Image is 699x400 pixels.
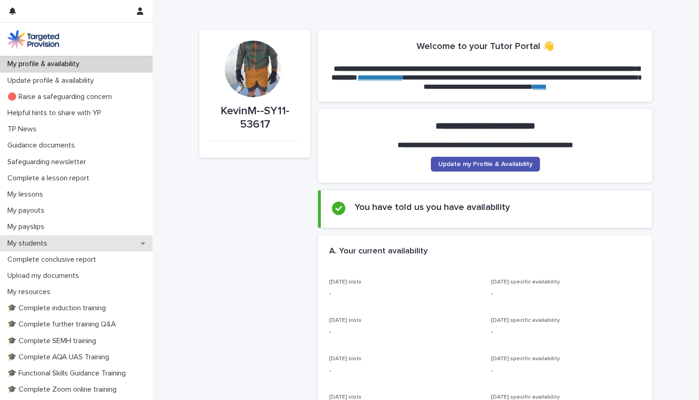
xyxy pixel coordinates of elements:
[4,92,119,101] p: 🔴 Raise a safeguarding concern
[4,255,104,264] p: Complete conclusive report
[210,105,300,131] p: KevinM--SY11-53617
[4,304,113,313] p: 🎓 Complete induction training
[491,356,560,362] span: [DATE] specific availability
[4,222,52,231] p: My payslips
[4,320,123,329] p: 🎓 Complete further training Q&A
[491,289,642,299] p: -
[431,157,540,172] a: Update my Profile & Availability
[491,394,560,400] span: [DATE] specific availability
[4,109,109,117] p: Helpful hints to share with YP
[329,327,480,337] p: -
[491,327,642,337] p: -
[329,366,480,376] p: -
[329,279,362,285] span: [DATE] slots
[4,190,50,199] p: My lessons
[355,202,510,213] h2: You have told us you have availability
[4,125,44,134] p: TP News
[329,356,362,362] span: [DATE] slots
[491,318,560,323] span: [DATE] specific availability
[4,60,87,68] p: My profile & availability
[4,271,86,280] p: Upload my documents
[4,353,116,362] p: 🎓 Complete AQA UAS Training
[4,206,52,215] p: My payouts
[4,288,58,296] p: My resources
[329,246,428,257] h2: A. Your current availability
[417,41,554,52] h2: Welcome to your Tutor Portal 👋
[4,141,82,150] p: Guidance documents
[4,76,101,85] p: Update profile & availability
[491,366,642,376] p: -
[4,385,124,394] p: 🎓 Complete Zoom online training
[4,369,133,378] p: 🎓 Functional Skills Guidance Training
[4,239,55,248] p: My students
[438,161,533,167] span: Update my Profile & Availability
[4,174,97,183] p: Complete a lesson report
[7,30,59,49] img: M5nRWzHhSzIhMunXDL62
[4,337,104,345] p: 🎓 Complete SEMH training
[329,289,480,299] p: -
[4,158,93,166] p: Safeguarding newsletter
[491,279,560,285] span: [DATE] specific availability
[329,394,362,400] span: [DATE] slots
[329,318,362,323] span: [DATE] slots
